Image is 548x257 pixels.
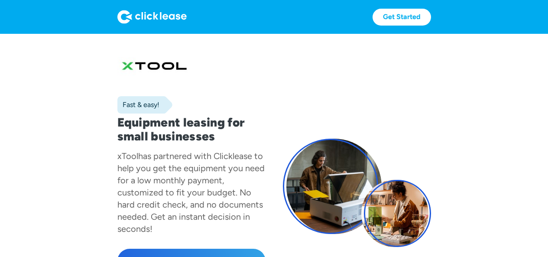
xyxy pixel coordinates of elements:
[117,151,265,234] div: has partnered with Clicklease to help you get the equipment you need for a low monthly payment, c...
[117,115,266,143] h1: Equipment leasing for small businesses
[117,10,187,24] img: Logo
[117,151,138,161] div: xTool
[373,9,431,26] a: Get Started
[117,101,159,109] div: Fast & easy!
